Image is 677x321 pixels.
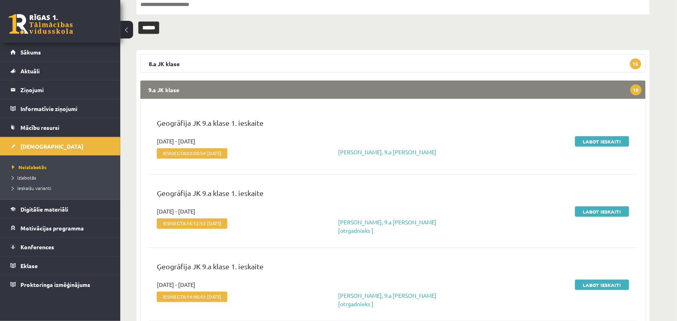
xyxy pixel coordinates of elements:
[157,137,195,145] span: [DATE] - [DATE]
[20,243,54,250] span: Konferences
[20,262,38,269] span: Eklase
[157,281,195,289] span: [DATE] - [DATE]
[157,207,195,216] span: [DATE] - [DATE]
[12,174,112,181] a: Izlabotās
[10,238,110,256] a: Konferences
[157,218,227,229] span: Iesniegta:
[575,136,629,147] a: Labot ieskaiti
[338,292,437,307] a: [PERSON_NAME], 9.a [PERSON_NAME] [otrgadnieks ]
[10,219,110,237] a: Motivācijas programma
[157,117,629,132] p: Ģeogrāfija JK 9.a klase 1. ieskaite
[157,148,227,159] span: Iesniegta:
[10,200,110,218] a: Digitālie materiāli
[12,174,36,181] span: Izlabotās
[157,188,629,202] p: Ģeogrāfija JK 9.a klase 1. ieskaite
[20,281,90,288] span: Proktoringa izmēģinājums
[10,62,110,80] a: Aktuāli
[9,14,73,34] a: Rīgas 1. Tālmācības vidusskola
[12,184,112,192] a: Ieskaišu varianti
[10,43,110,61] a: Sākums
[20,81,110,99] legend: Ziņojumi
[338,218,437,234] a: [PERSON_NAME], 9.a [PERSON_NAME] [otrgadnieks ]
[140,54,646,73] legend: 8.a JK klase
[140,81,646,99] legend: 9.a JK klase
[10,275,110,294] a: Proktoringa izmēģinājums
[338,148,437,155] a: [PERSON_NAME], 9.a [PERSON_NAME]
[20,224,84,232] span: Motivācijas programma
[10,81,110,99] a: Ziņojumi
[12,164,47,170] span: Neizlabotās
[12,164,112,171] a: Neizlabotās
[10,137,110,155] a: [DEMOGRAPHIC_DATA]
[20,143,83,150] span: [DEMOGRAPHIC_DATA]
[20,67,40,75] span: Aktuāli
[10,99,110,118] a: Informatīvie ziņojumi
[20,206,68,213] span: Digitālie materiāli
[20,48,41,56] span: Sākums
[157,292,227,302] span: Iesniegta:
[630,85,642,95] span: 10
[186,150,221,156] span: 03:00:54 [DATE]
[20,124,59,131] span: Mācību resursi
[157,261,629,276] p: Ģeogrāfija JK 9.a klase 1. ieskaite
[630,59,641,69] span: 15
[10,118,110,137] a: Mācību resursi
[575,280,629,290] a: Labot ieskaiti
[12,185,51,191] span: Ieskaišu varianti
[575,206,629,217] a: Labot ieskaiti
[10,256,110,275] a: Eklase
[186,220,221,226] span: 16:12:53 [DATE]
[20,99,110,118] legend: Informatīvie ziņojumi
[186,294,221,299] span: 14:46:43 [DATE]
